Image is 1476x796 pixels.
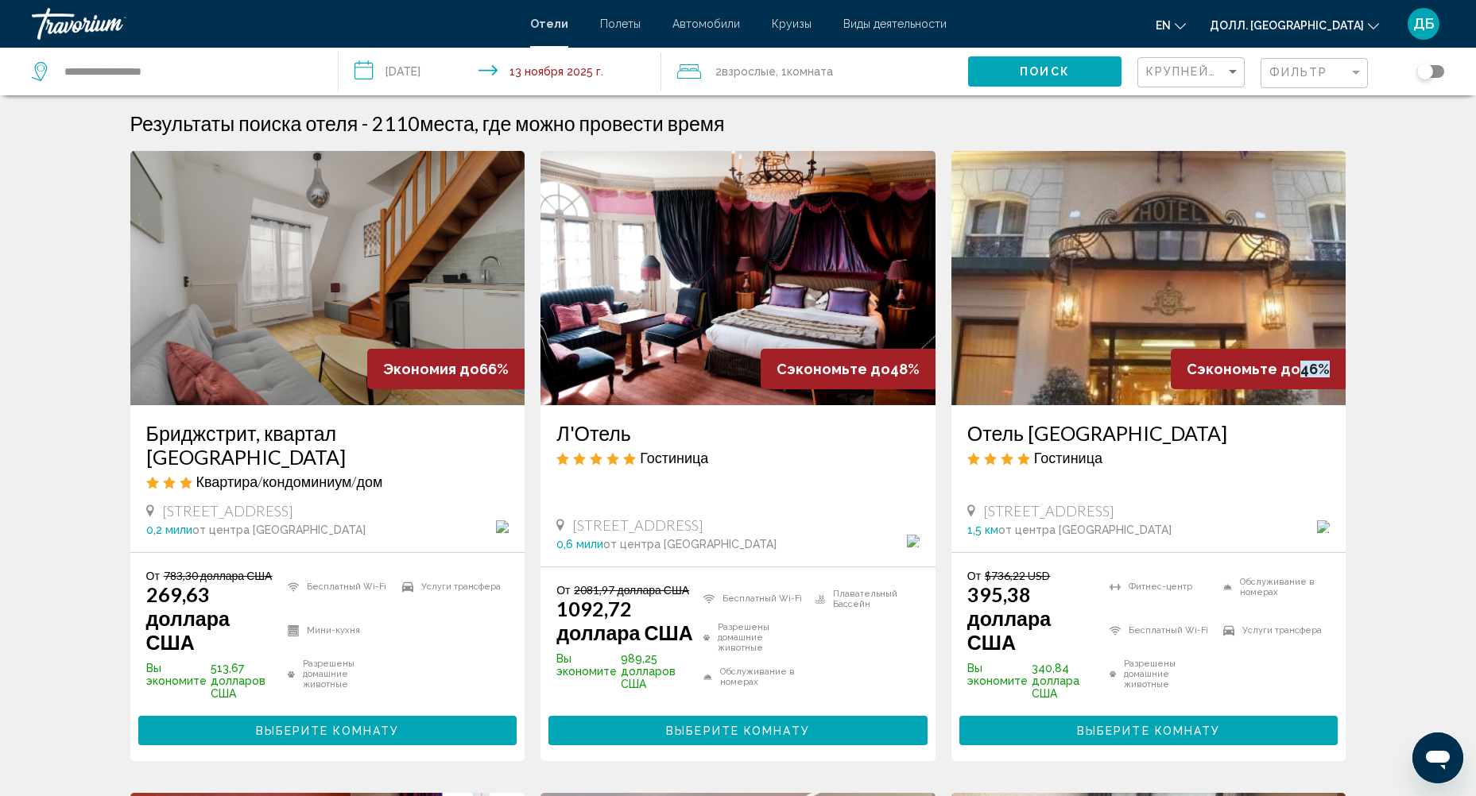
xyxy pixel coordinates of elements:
[421,582,501,592] ya-tr-span: Услуги трансфера
[1146,65,1336,78] ya-tr-span: Крупнейшие сбережения
[162,502,293,520] ya-tr-span: [STREET_ADDRESS]
[722,65,776,78] ya-tr-span: Взрослые
[603,538,777,551] ya-tr-span: от центра [GEOGRAPHIC_DATA]
[1129,625,1208,636] ya-tr-span: Бесплатный Wi-Fi
[192,524,366,536] ya-tr-span: от центра [GEOGRAPHIC_DATA]
[556,421,920,445] a: Л'Отель
[1124,659,1215,690] ya-tr-span: Разрешены домашние животные
[1187,361,1300,377] ya-tr-span: Сэкономьте до
[256,725,400,737] ya-tr-span: Выберите Комнату
[146,473,509,490] div: Апартаменты категории "3 звезды"
[211,662,281,700] ya-tr-span: 513,67 долларов США
[548,716,928,745] button: Выберите Комнату
[196,473,383,490] ya-tr-span: Квартира/кондоминиум/дом
[146,569,160,582] ya-tr-span: От
[130,151,525,405] img: Имидж отеля
[556,652,617,678] ya-tr-span: Вы экономите
[907,539,939,558] div: 4.5
[339,48,661,95] button: Дата заезда: 11 ноября 2025 г. Дата выезда: 13 ноября 2025 г.
[479,361,509,377] ya-tr-span: 66%
[556,538,603,551] ya-tr-span: 0,6 мили
[372,111,420,135] ya-tr-span: 2110
[420,111,724,135] ya-tr-span: места, где можно провести время
[672,17,740,30] a: Автомобили
[383,361,479,377] ya-tr-span: Экономия до
[32,8,514,40] a: Травориум
[1242,625,1322,636] ya-tr-span: Услуги трансфера
[1156,19,1171,32] ya-tr-span: en
[661,48,968,95] button: Путешественники: 2 взрослых, 0 детей
[1413,15,1435,32] ya-tr-span: ДБ
[787,65,833,78] ya-tr-span: Комната
[959,716,1338,745] button: Выберите Комнату
[556,421,631,445] ya-tr-span: Л'Отель
[1403,7,1444,41] button: Пользовательское меню
[723,593,802,604] ya-tr-span: Бесплатный Wi-Fi
[307,625,360,636] ya-tr-span: Мини-кухня
[776,65,787,78] ya-tr-span: , 1
[572,516,703,534] ya-tr-span: [STREET_ADDRESS]
[548,720,928,737] a: Выберите Комнату
[777,361,890,377] ya-tr-span: Сэкономьте до
[556,583,570,597] ya-tr-span: От
[1210,19,1364,32] ya-tr-span: Долл. [GEOGRAPHIC_DATA]
[1146,66,1240,79] mat-select: Сортировать по
[556,449,920,466] div: 5-звездочный Отель
[833,589,920,609] ya-tr-span: Плавательный Бассейн
[1240,577,1330,597] ya-tr-span: Обслуживание в номерах
[1032,662,1102,700] ya-tr-span: 340,84 доллара США
[556,597,693,644] ya-tr-span: 1092,72 доллара США
[530,17,568,30] a: Отели
[1405,64,1444,79] button: Переключать карту
[967,449,1331,466] div: 4-звездочный Отель
[307,582,386,592] ya-tr-span: Бесплатный Wi-Fi
[968,56,1122,86] button: Поиск
[720,667,808,687] ya-tr-span: Обслуживание в номерах
[146,421,509,469] a: Бриджстрит, квартал [GEOGRAPHIC_DATA]
[1412,732,1463,783] iframe: Кнопка запуска окна обмена сообщениями
[1317,524,1349,543] div: 4.5
[1261,57,1368,90] button: Фильтр
[540,151,936,405] img: Имидж отеля
[666,725,810,737] ya-tr-span: Выберите Комнату
[907,535,920,547] img: bf830f28-8da2-4ccb-bfad-4acc2d2fb38a
[959,720,1338,737] a: Выберите Комнату
[496,524,528,543] div: 4
[574,583,689,597] ya-tr-span: 2081,97 доллара США
[303,659,394,690] ya-tr-span: Разрешены домашние животные
[138,720,517,737] a: Выберите Комнату
[1210,14,1379,37] button: Изменить валюту
[967,569,981,582] ya-tr-span: От
[843,17,947,30] a: Виды деятельности
[1020,66,1070,79] ya-tr-span: Поиск
[1034,449,1102,466] ya-tr-span: Гостиница
[146,582,230,654] ya-tr-span: 269,63 доллара США
[718,622,807,653] ya-tr-span: Разрешены домашние животные
[772,17,812,30] a: Круизы
[1077,725,1221,737] ya-tr-span: Выберите Комнату
[146,524,192,536] ya-tr-span: 0,2 мили
[1129,582,1192,592] ya-tr-span: Фитнес-центр
[146,421,346,469] ya-tr-span: Бриджстрит, квартал [GEOGRAPHIC_DATA]
[951,151,1346,405] img: Имидж отеля
[130,111,358,135] ya-tr-span: Результаты поиска отеля
[967,662,1028,687] ya-tr-span: Вы экономите
[1317,520,1330,533] img: 53d167fb-7d02-48db-9fcd-8aba479fd1df
[640,449,708,466] ya-tr-span: Гостиница
[983,502,1114,520] ya-tr-span: [STREET_ADDRESS]
[715,65,722,78] ya-tr-span: 2
[600,17,641,30] ya-tr-span: Полеты
[967,524,998,536] ya-tr-span: 1,5 км
[890,361,920,377] ya-tr-span: 48%
[146,662,207,687] ya-tr-span: Вы экономите
[967,582,1051,654] ya-tr-span: 395,38 доллара США
[164,569,273,582] ya-tr-span: 783,30 доллара США
[362,111,368,135] span: -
